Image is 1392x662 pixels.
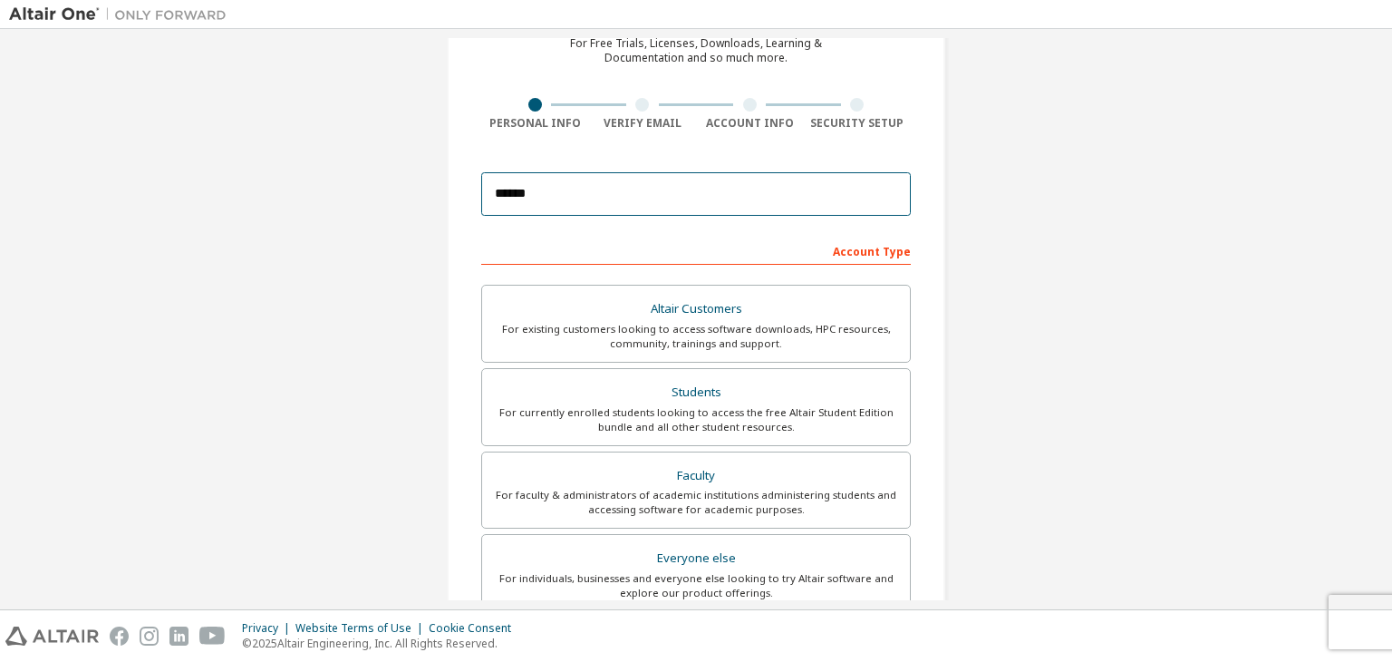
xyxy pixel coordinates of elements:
[493,297,899,322] div: Altair Customers
[493,546,899,571] div: Everyone else
[481,116,589,131] div: Personal Info
[493,488,899,517] div: For faculty & administrators of academic institutions administering students and accessing softwa...
[242,621,295,636] div: Privacy
[493,571,899,600] div: For individuals, businesses and everyone else looking to try Altair software and explore our prod...
[493,405,899,434] div: For currently enrolled students looking to access the free Altair Student Edition bundle and all ...
[5,627,99,646] img: altair_logo.svg
[570,36,822,65] div: For Free Trials, Licenses, Downloads, Learning & Documentation and so much more.
[110,627,129,646] img: facebook.svg
[199,627,226,646] img: youtube.svg
[429,621,522,636] div: Cookie Consent
[696,116,804,131] div: Account Info
[493,463,899,489] div: Faculty
[589,116,697,131] div: Verify Email
[140,627,159,646] img: instagram.svg
[242,636,522,651] p: © 2025 Altair Engineering, Inc. All Rights Reserved.
[493,322,899,351] div: For existing customers looking to access software downloads, HPC resources, community, trainings ...
[804,116,912,131] div: Security Setup
[481,236,911,265] div: Account Type
[169,627,188,646] img: linkedin.svg
[295,621,429,636] div: Website Terms of Use
[493,380,899,405] div: Students
[9,5,236,24] img: Altair One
